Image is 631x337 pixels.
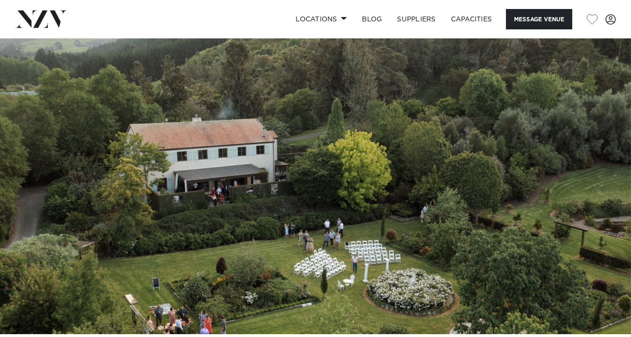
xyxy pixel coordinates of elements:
a: Capacities [443,9,500,29]
a: BLOG [354,9,389,29]
button: Message Venue [506,9,572,29]
img: nzv-logo.png [15,10,67,27]
a: Locations [288,9,354,29]
a: SUPPLIERS [389,9,443,29]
